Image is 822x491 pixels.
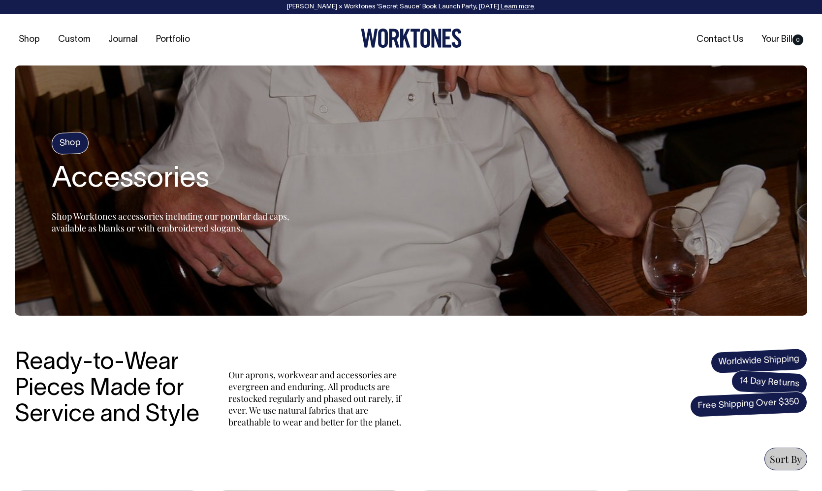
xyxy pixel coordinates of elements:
span: Worldwide Shipping [710,348,808,374]
span: 14 Day Returns [731,370,808,395]
a: Learn more [501,4,534,10]
span: Shop Worktones accessories including our popular dad caps, available as blanks or with embroidere... [52,210,289,234]
a: Shop [15,32,44,48]
h2: Accessories [52,164,298,196]
span: Free Shipping Over $350 [690,391,808,418]
h3: Ready-to-Wear Pieces Made for Service and Style [15,350,207,428]
a: Contact Us [693,32,747,48]
a: Your Bill0 [758,32,807,48]
p: Our aprons, workwear and accessories are evergreen and enduring. All products are restocked regul... [228,369,406,428]
h4: Shop [51,132,89,155]
a: Journal [104,32,142,48]
a: Custom [54,32,94,48]
span: 0 [792,34,803,45]
span: Sort By [770,452,802,465]
a: Portfolio [152,32,194,48]
div: [PERSON_NAME] × Worktones ‘Secret Sauce’ Book Launch Party, [DATE]. . [10,3,812,10]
